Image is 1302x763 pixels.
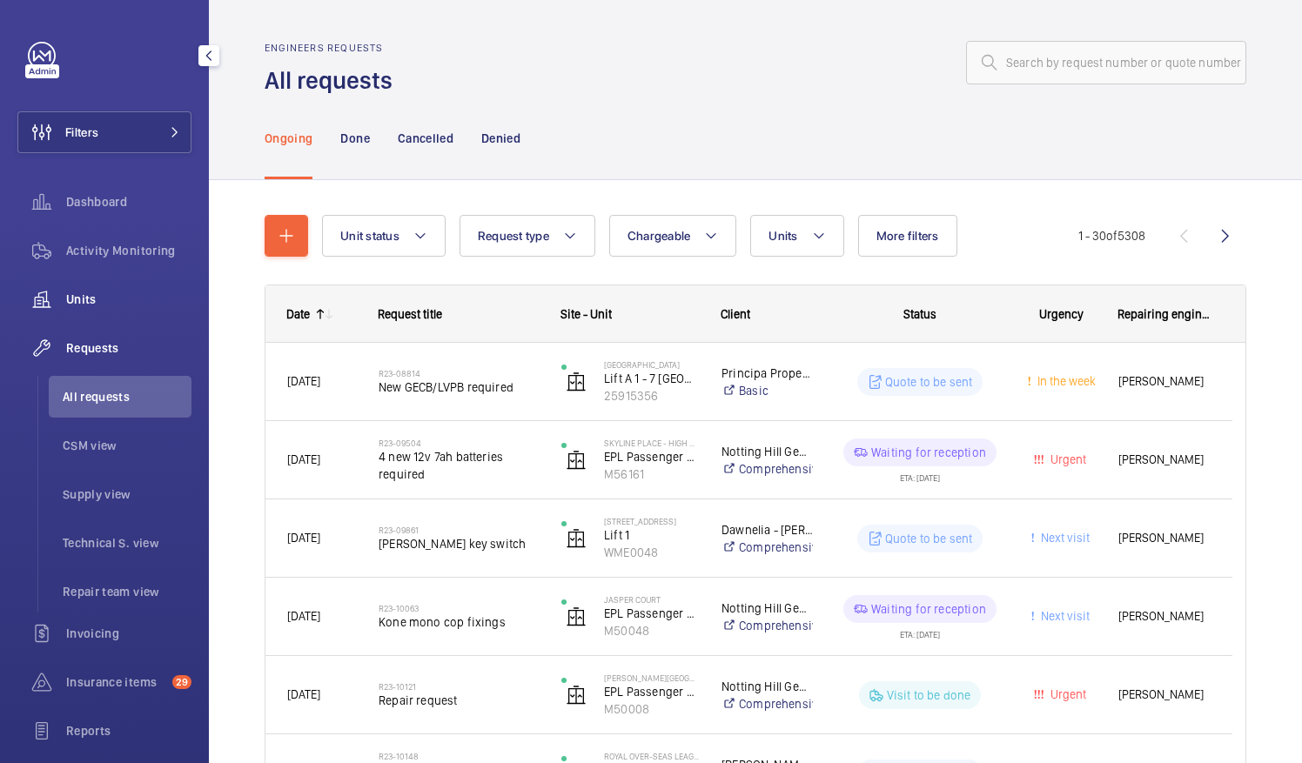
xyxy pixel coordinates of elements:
p: Principa Property & Estates [721,365,813,382]
button: Request type [460,215,595,257]
span: Technical S. view [63,534,191,552]
span: 4 new 12v 7ah batteries required [379,448,539,483]
p: Notting Hill Genesis [721,678,813,695]
img: elevator.svg [566,371,587,392]
span: All requests [63,388,191,405]
h2: R23-09861 [379,525,539,535]
span: Units [768,229,797,243]
span: More filters [876,229,939,243]
span: New GECB/LVPB required [379,378,539,396]
span: In the week [1034,374,1096,388]
div: ETA: [DATE] [900,466,940,482]
h2: R23-10148 [379,751,539,761]
p: Notting Hill Genesis [721,443,813,460]
button: Chargeable [609,215,737,257]
span: Unit status [340,229,399,243]
h2: R23-10063 [379,603,539,613]
span: Kone mono cop fixings [379,613,539,631]
span: Repair team view [63,583,191,600]
span: [PERSON_NAME] [1118,371,1211,392]
p: [STREET_ADDRESS] [604,516,699,526]
p: Quote to be sent [885,530,973,547]
span: [DATE] [287,374,320,388]
p: Royal Over-Seas League [604,751,699,761]
p: EPL Passenger Lift [604,683,699,700]
span: Next visit [1037,609,1090,623]
p: Jasper Court [604,594,699,605]
a: Basic [721,382,813,399]
span: Dashboard [66,193,191,211]
a: Comprehensive [721,460,813,478]
p: M50008 [604,700,699,718]
p: M50048 [604,622,699,639]
p: Waiting for reception [871,600,986,618]
p: M56161 [604,465,699,483]
p: Lift A 1 - 7 [GEOGRAPHIC_DATA] [604,370,699,387]
span: Units [66,291,191,308]
div: Date [286,307,310,321]
span: [DATE] [287,609,320,623]
p: EPL Passenger Lift [604,605,699,622]
a: Comprehensive [721,617,813,634]
p: Dawnelia - [PERSON_NAME] [721,521,813,539]
span: Filters [65,124,98,141]
span: Site - Unit [560,307,612,321]
input: Search by request number or quote number [966,41,1246,84]
span: 29 [172,675,191,689]
span: [DATE] [287,687,320,701]
span: Insurance items [66,673,165,691]
p: Notting Hill Genesis [721,599,813,617]
p: Quote to be sent [885,373,973,391]
span: [DATE] [287,452,320,466]
span: Client [721,307,750,321]
img: elevator.svg [566,528,587,549]
span: Urgency [1039,307,1084,321]
span: [PERSON_NAME] [1118,450,1211,470]
h2: R23-09504 [379,438,539,448]
span: 1 - 30 5308 [1078,230,1145,242]
p: Lift 1 [604,526,699,544]
p: 25915356 [604,387,699,405]
span: [PERSON_NAME] [1118,606,1211,626]
span: [PERSON_NAME] key switch [379,535,539,552]
span: Activity Monitoring [66,242,191,259]
h2: R23-08814 [379,368,539,378]
span: [DATE] [287,531,320,545]
p: Done [340,130,369,147]
a: Comprehensive [721,695,813,713]
span: Request type [478,229,549,243]
p: EPL Passenger Lift No 1 block 1/26 [604,448,699,465]
h2: Engineers requests [265,42,403,54]
p: Ongoing [265,130,312,147]
img: elevator.svg [566,606,587,627]
span: Chargeable [628,229,691,243]
button: Units [750,215,843,257]
span: of [1106,229,1117,243]
span: Next visit [1037,531,1090,545]
span: Request title [378,307,442,321]
h1: All requests [265,64,403,97]
p: Skyline Place - High Risk Building [604,438,699,448]
span: CSM view [63,437,191,454]
a: Comprehensive [721,539,813,556]
span: Urgent [1047,452,1086,466]
p: WME0048 [604,544,699,561]
p: [GEOGRAPHIC_DATA] [604,359,699,370]
p: Denied [481,130,520,147]
span: [PERSON_NAME] [1118,528,1211,548]
span: Invoicing [66,625,191,642]
img: elevator.svg [566,685,587,706]
span: Urgent [1047,687,1086,701]
span: [PERSON_NAME] [1118,685,1211,705]
img: elevator.svg [566,450,587,471]
span: Reports [66,722,191,740]
span: Status [903,307,936,321]
button: More filters [858,215,957,257]
span: Repair request [379,692,539,709]
button: Filters [17,111,191,153]
button: Unit status [322,215,446,257]
p: Cancelled [398,130,453,147]
h2: R23-10121 [379,681,539,692]
span: Supply view [63,485,191,503]
p: Visit to be done [887,686,971,704]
